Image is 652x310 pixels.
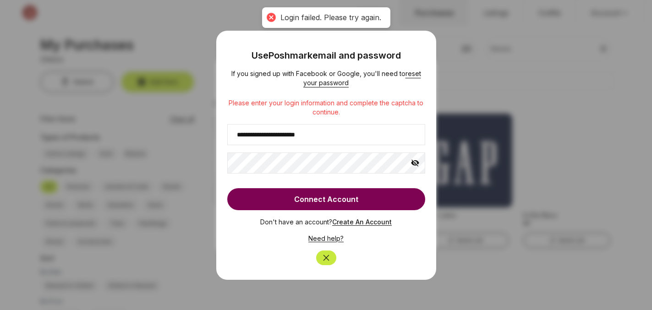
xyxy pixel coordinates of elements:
[227,210,425,227] p: Don't have an account?
[227,188,425,210] button: Connect Account
[227,69,425,87] div: If you signed up with Facebook or Google, you'll need to
[280,13,381,22] div: Login failed. Please try again.
[227,45,425,62] h3: Use Poshmark email and password
[316,250,336,265] button: Close
[227,98,425,117] p: Please enter your login information and complete the captcha to continue.
[308,234,344,242] a: Need help?
[332,218,392,227] button: Create An Account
